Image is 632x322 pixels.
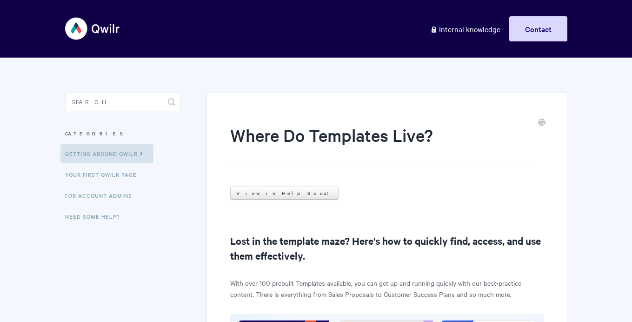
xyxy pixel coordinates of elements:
[423,16,507,41] a: Internal knowledge
[65,165,144,184] a: Your First Qwilr Page
[65,11,120,46] img: Qwilr Help Center
[65,186,139,205] a: For Account Admins
[230,233,543,263] h2: Lost in the template maze? Here's how to quickly find, access, and use them effectively.
[230,277,543,300] p: With over 100 prebuilt Templates available, you can get up and running quickly with our best-prac...
[60,144,153,163] a: Getting Around Qwilr
[65,207,127,226] a: Need Some Help?
[65,93,181,111] input: Search
[230,123,529,163] h1: Where Do Templates Live?
[509,16,567,41] a: Contact
[230,187,339,200] a: View in Help Scout
[65,125,181,142] h3: Categories
[538,118,546,128] a: Print this Article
